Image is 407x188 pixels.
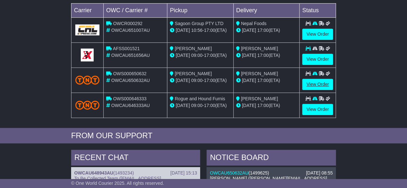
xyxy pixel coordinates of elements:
span: OWCR000292 [113,21,143,26]
div: (ETA) [236,52,297,59]
span: OWS000650632 [113,71,147,76]
span: [PERSON_NAME] ([PERSON_NAME][EMAIL_ADDRESS][PERSON_NAME][DOMAIN_NAME]) [210,176,327,186]
span: [DATE] [176,78,190,83]
span: [PERSON_NAME] [241,46,278,51]
div: - (ETA) [170,52,231,59]
div: RECENT CHAT [71,150,200,167]
span: [DATE] [242,53,256,58]
span: [DATE] [176,53,190,58]
div: NOTICE BOARD [207,150,336,167]
a: View Order [302,79,333,90]
div: - (ETA) [170,27,231,34]
img: GetCarrierServiceLogo [81,49,94,61]
span: © One World Courier 2025. All rights reserved. [71,181,164,186]
td: Pickup [167,3,234,17]
span: OWS000646333 [113,96,147,101]
a: View Order [302,29,333,40]
span: 09:00 [191,78,202,83]
span: [DATE] [176,28,190,33]
span: Sagoon Group PTY LTD [175,21,223,26]
div: [DATE] 08:55 [306,170,333,176]
div: (ETA) [236,102,297,109]
span: [DATE] [242,78,256,83]
span: 17:00 [257,28,269,33]
a: OWCAU648943AU [74,170,113,175]
span: [PERSON_NAME] [241,71,278,76]
span: [PERSON_NAME] [175,71,212,76]
td: OWC / Carrier # [103,3,167,17]
span: OWCAU651007AU [111,28,150,33]
td: Carrier [71,3,103,17]
span: [DATE] [176,103,190,108]
div: [DATE] 15:13 [170,170,197,176]
span: 17:00 [204,103,215,108]
span: 1493234 [115,170,133,175]
span: Nepal Foods [241,21,266,26]
img: TNT_Domestic.png [75,76,99,84]
span: 17:00 [257,103,269,108]
a: View Order [302,104,333,115]
span: 09:00 [191,53,202,58]
span: [DATE] [242,28,256,33]
span: 17:00 [204,53,215,58]
td: Status [300,3,336,17]
a: OWCAU650632AU [210,170,248,175]
span: AFSS001521 [113,46,140,51]
span: [PERSON_NAME] [241,96,278,101]
span: 17:00 [257,53,269,58]
span: 17:00 [257,78,269,83]
span: [DATE] [242,103,256,108]
div: ( ) [74,170,197,176]
div: (ETA) [236,27,297,34]
span: Rogue and Hound Furnis [175,96,225,101]
div: ( ) [210,170,333,176]
span: 09:00 [191,103,202,108]
span: 1499625 [250,170,268,175]
span: To Be Collected Team ([EMAIL_ADDRESS][DOMAIN_NAME]) [74,176,161,186]
span: OWCAU650632AU [111,78,150,83]
div: (ETA) [236,77,297,84]
div: - (ETA) [170,77,231,84]
span: OWCAU651656AU [111,53,150,58]
img: TNT_Domestic.png [75,101,99,109]
img: GetCarrierServiceLogo [75,24,99,35]
div: - (ETA) [170,102,231,109]
a: View Order [302,54,333,65]
div: FROM OUR SUPPORT [71,131,336,140]
span: [PERSON_NAME] [175,46,212,51]
span: 17:00 [204,28,215,33]
span: 17:00 [204,78,215,83]
span: 10:56 [191,28,202,33]
td: Delivery [233,3,300,17]
span: OWCAU646333AU [111,103,150,108]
